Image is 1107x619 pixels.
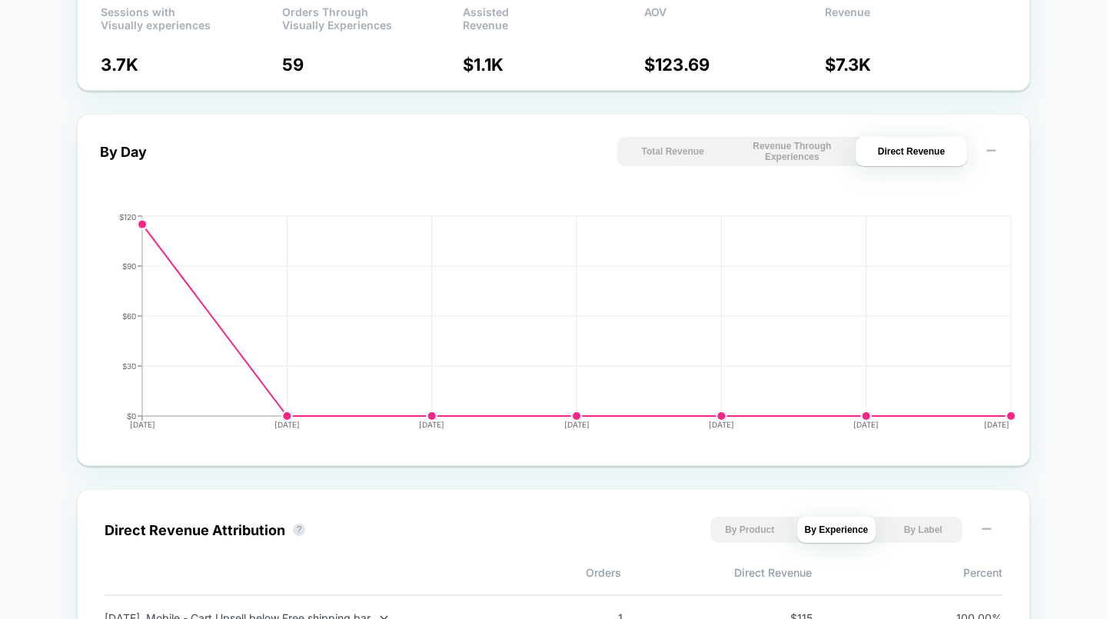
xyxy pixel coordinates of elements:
[274,420,300,429] tspan: [DATE]
[122,311,136,321] tspan: $60
[105,522,285,538] div: Direct Revenue Attribution
[282,55,464,75] p: 59
[853,420,879,429] tspan: [DATE]
[709,420,734,429] tspan: [DATE]
[825,5,1006,28] p: Revenue
[812,566,1002,579] span: Percent
[797,517,876,543] button: By Experience
[736,137,848,166] button: Revenue Through Experiences
[710,517,790,543] button: By Product
[419,420,444,429] tspan: [DATE]
[644,55,826,75] p: $ 123.69
[564,420,590,429] tspan: [DATE]
[119,212,136,221] tspan: $120
[122,261,136,271] tspan: $90
[825,55,1006,75] p: $ 7.3K
[100,144,147,160] div: By Day
[122,361,136,371] tspan: $30
[463,55,644,75] p: $ 1.1K
[883,517,962,543] button: By Label
[293,524,305,536] button: ?
[282,5,464,28] p: Orders Through Visually Experiences
[101,5,282,28] p: Sessions with Visually experiences
[130,420,155,429] tspan: [DATE]
[127,411,136,421] tspan: $0
[101,55,282,75] p: 3.7K
[617,137,729,166] button: Total Revenue
[984,420,1009,429] tspan: [DATE]
[621,566,812,579] span: Direct Revenue
[463,5,644,28] p: Assisted Revenue
[430,566,621,579] span: Orders
[856,137,967,166] button: Direct Revenue
[644,5,826,28] p: AOV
